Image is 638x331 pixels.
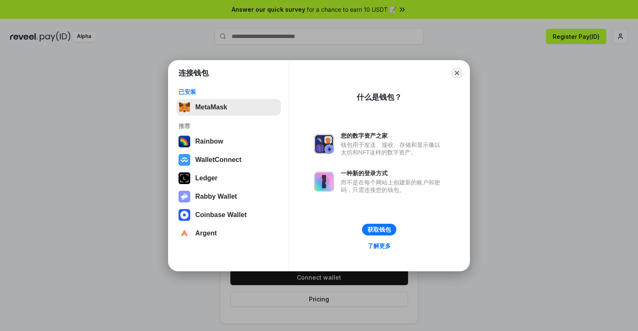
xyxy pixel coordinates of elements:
img: svg+xml,%3Csvg%20fill%3D%22none%22%20height%3D%2233%22%20viewBox%3D%220%200%2035%2033%22%20width%... [179,101,190,113]
div: 什么是钱包？ [357,92,402,102]
div: 一种新的登录方式 [341,169,444,177]
div: Rabby Wallet [195,193,237,200]
button: Ledger [176,170,281,187]
div: Argent [195,230,217,237]
img: svg+xml,%3Csvg%20xmlns%3D%22http%3A%2F%2Fwww.w3.org%2F2000%2Fsvg%22%20fill%3D%22none%22%20viewBox... [314,172,334,192]
img: svg+xml,%3Csvg%20width%3D%22120%22%20height%3D%22120%22%20viewBox%3D%220%200%20120%20120%22%20fil... [179,136,190,147]
div: 推荐 [179,122,278,130]
div: Coinbase Wallet [195,211,247,219]
button: Coinbase Wallet [176,207,281,223]
div: 您的数字资产之家 [341,132,444,139]
button: Close [451,67,463,79]
img: svg+xml,%3Csvg%20xmlns%3D%22http%3A%2F%2Fwww.w3.org%2F2000%2Fsvg%22%20fill%3D%22none%22%20viewBox... [179,191,190,202]
button: WalletConnect [176,152,281,168]
button: Argent [176,225,281,242]
div: Ledger [195,174,217,182]
img: svg+xml,%3Csvg%20xmlns%3D%22http%3A%2F%2Fwww.w3.org%2F2000%2Fsvg%22%20width%3D%2228%22%20height%3... [179,172,190,184]
button: MetaMask [176,99,281,116]
img: svg+xml,%3Csvg%20width%3D%2228%22%20height%3D%2228%22%20viewBox%3D%220%200%2028%2028%22%20fill%3D... [179,227,190,239]
div: Rainbow [195,138,223,145]
button: 获取钱包 [362,224,396,235]
div: 已安装 [179,88,278,96]
button: Rabby Wallet [176,188,281,205]
h1: 连接钱包 [179,68,209,78]
div: MetaMask [195,104,227,111]
button: Rainbow [176,133,281,150]
img: svg+xml,%3Csvg%20width%3D%2228%22%20height%3D%2228%22%20viewBox%3D%220%200%2028%2028%22%20fill%3D... [179,154,190,166]
a: 了解更多 [362,240,396,251]
img: svg+xml,%3Csvg%20width%3D%2228%22%20height%3D%2228%22%20viewBox%3D%220%200%2028%2028%22%20fill%3D... [179,209,190,221]
div: 获取钱包 [367,226,391,233]
div: 而不是在每个网站上创建新的账户和密码，只需连接您的钱包。 [341,179,444,194]
div: WalletConnect [195,156,242,164]
div: 了解更多 [367,242,391,250]
img: svg+xml,%3Csvg%20xmlns%3D%22http%3A%2F%2Fwww.w3.org%2F2000%2Fsvg%22%20fill%3D%22none%22%20viewBox... [314,134,334,154]
div: 钱包用于发送、接收、存储和显示像以太坊和NFT这样的数字资产。 [341,141,444,156]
